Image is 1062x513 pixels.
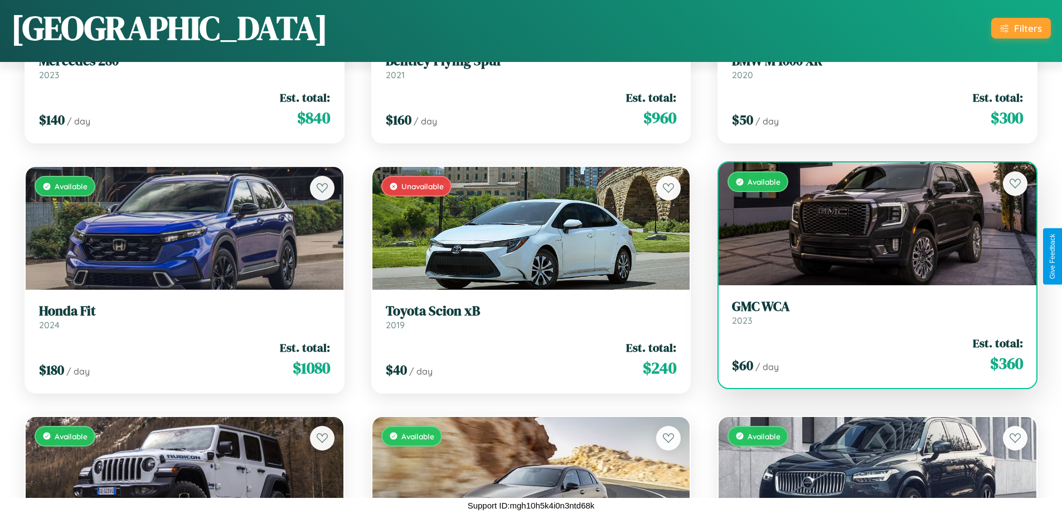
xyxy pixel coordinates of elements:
[67,116,90,127] span: / day
[732,111,753,129] span: $ 50
[39,361,64,379] span: $ 180
[409,366,433,377] span: / day
[386,111,411,129] span: $ 160
[386,303,677,319] h3: Toyota Scion xB
[55,181,88,191] span: Available
[732,69,753,80] span: 2020
[11,5,328,51] h1: [GEOGRAPHIC_DATA]
[643,357,676,379] span: $ 240
[293,357,330,379] span: $ 1080
[39,303,330,330] a: Honda Fit2024
[755,116,779,127] span: / day
[386,303,677,330] a: Toyota Scion xB2019
[66,366,90,377] span: / day
[990,352,1023,375] span: $ 360
[297,107,330,129] span: $ 840
[626,89,676,106] span: Est. total:
[732,299,1023,315] h3: GMC WCA
[732,53,1023,80] a: BMW M 1000 XR2020
[55,432,88,441] span: Available
[1014,22,1042,34] div: Filters
[414,116,437,127] span: / day
[732,356,753,375] span: $ 60
[991,18,1051,39] button: Filters
[280,339,330,356] span: Est. total:
[39,69,59,80] span: 2023
[991,107,1023,129] span: $ 300
[748,432,780,441] span: Available
[973,89,1023,106] span: Est. total:
[626,339,676,356] span: Est. total:
[39,53,330,80] a: Mercedes 2802023
[732,299,1023,326] a: GMC WCA2023
[468,498,595,513] p: Support ID: mgh10h5k4i0n3ntd68k
[643,107,676,129] span: $ 960
[401,181,444,191] span: Unavailable
[386,361,407,379] span: $ 40
[748,177,780,186] span: Available
[39,319,60,330] span: 2024
[386,69,405,80] span: 2021
[732,315,752,326] span: 2023
[386,53,677,80] a: Bentley Flying Spur2021
[280,89,330,106] span: Est. total:
[973,335,1023,351] span: Est. total:
[755,361,779,372] span: / day
[39,111,65,129] span: $ 140
[401,432,434,441] span: Available
[1049,234,1056,279] div: Give Feedback
[386,319,405,330] span: 2019
[39,303,330,319] h3: Honda Fit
